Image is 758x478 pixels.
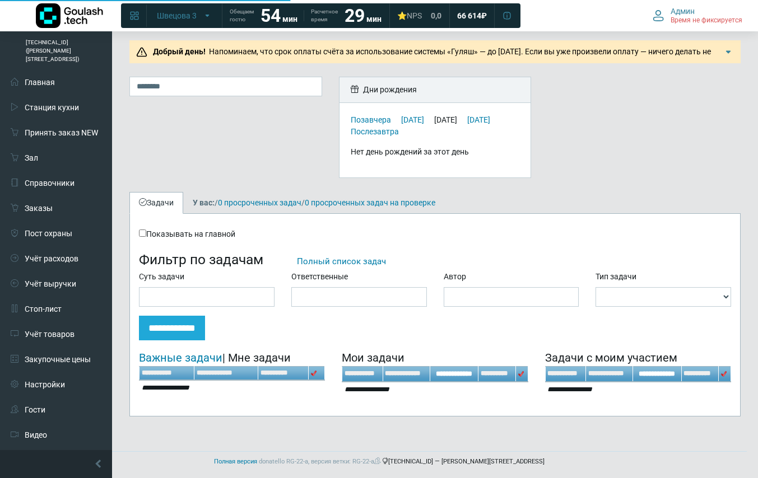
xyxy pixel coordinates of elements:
[184,197,444,209] div: / /
[397,11,422,21] div: ⭐
[150,47,720,68] span: Напоминаем, что срок оплаты счёта за использование системы «Гуляш» — до [DATE]. Если вы уже произ...
[434,115,466,124] div: [DATE]
[545,349,731,366] div: Задачи с моим участием
[351,115,391,124] a: Позавчера
[291,271,348,283] label: Ответственные
[297,256,386,266] a: Полный список задач
[153,47,206,56] b: Добрый день!
[345,5,365,26] strong: 29
[139,251,731,268] h3: Фильтр по задачам
[36,3,103,28] img: Логотип компании Goulash.tech
[136,46,147,58] img: Предупреждение
[139,228,731,240] div: Показывать на главной
[407,11,422,20] span: NPS
[261,5,281,26] strong: 54
[311,8,338,24] span: Расчетное время
[129,192,183,214] a: Задачи
[305,198,435,207] a: 0 просроченных задач на проверке
[157,11,197,21] span: Швецова 3
[450,6,494,26] a: 66 614 ₽
[150,7,218,25] button: Швецова 3
[431,11,441,21] span: 0,0
[366,15,382,24] span: мин
[259,458,382,465] span: donatello RG-22-a, версия ветки: RG-22-a
[457,11,481,21] span: 66 614
[11,451,747,472] footer: [TECHNICAL_ID] — [PERSON_NAME][STREET_ADDRESS]
[723,46,734,58] img: Подробнее
[139,271,184,283] label: Суть задачи
[340,77,531,103] div: Дни рождения
[139,349,325,366] div: | Мне задачи
[193,198,215,207] b: У вас:
[223,6,388,26] a: Обещаем гостю 54 мин Расчетное время 29 мин
[596,271,636,283] label: Тип задачи
[342,349,528,366] div: Мои задачи
[351,127,399,136] a: Послезавтра
[351,146,520,158] div: Нет день рождений за этот день
[481,11,487,21] span: ₽
[139,351,222,364] a: Важные задачи
[646,4,749,27] button: Админ Время не фиксируется
[230,8,254,24] span: Обещаем гостю
[214,458,257,465] a: Полная версия
[671,6,695,16] span: Админ
[671,16,742,25] span: Время не фиксируется
[390,6,448,26] a: ⭐NPS 0,0
[282,15,297,24] span: мин
[401,115,424,124] a: [DATE]
[444,271,466,283] label: Автор
[218,198,301,207] a: 0 просроченных задач
[467,115,490,124] a: [DATE]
